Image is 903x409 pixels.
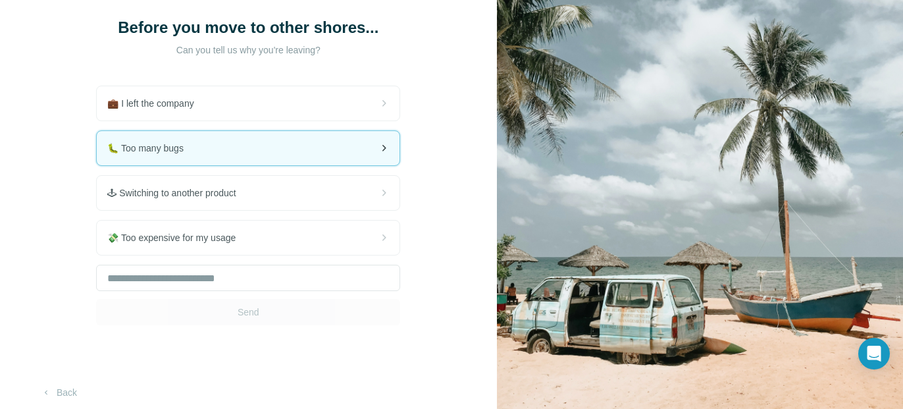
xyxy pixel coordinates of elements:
div: Open Intercom Messenger [858,338,890,369]
span: 💸 Too expensive for my usage [107,231,246,244]
span: 🐛 Too many bugs [107,142,194,155]
span: 💼 I left the company [107,97,204,110]
p: Can you tell us why you're leaving? [116,43,380,57]
button: Back [32,381,86,404]
span: 🕹 Switching to another product [107,186,246,200]
h1: Before you move to other shores... [116,17,380,38]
